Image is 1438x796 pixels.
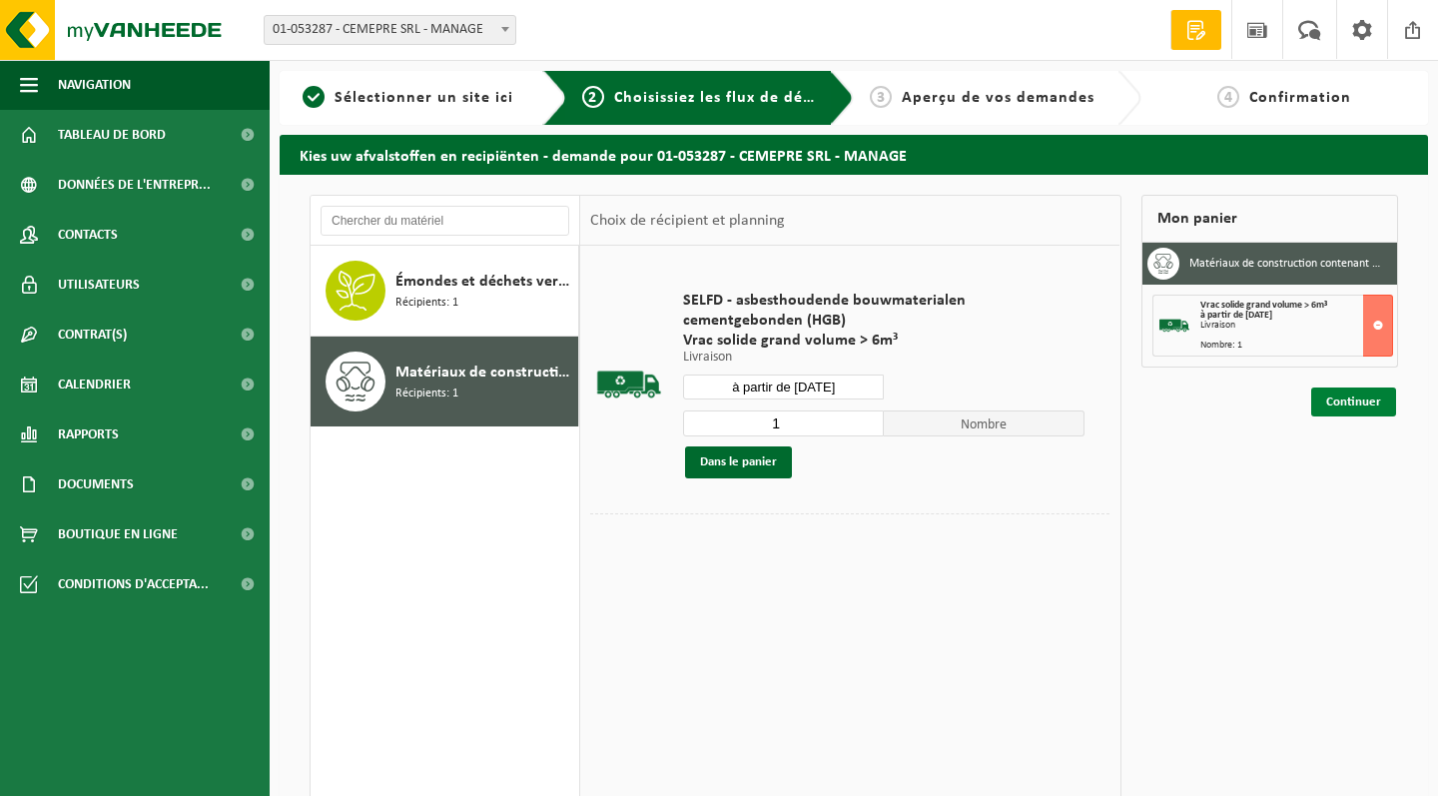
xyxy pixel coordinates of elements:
[1189,248,1383,280] h3: Matériaux de construction contenant de l'amiante lié au ciment (non friable)
[1200,300,1327,311] span: Vrac solide grand volume > 6m³
[280,135,1428,174] h2: Kies uw afvalstoffen en recipiënten - demande pour 01-053287 - CEMEPRE SRL - MANAGE
[884,410,1084,436] span: Nombre
[58,409,119,459] span: Rapports
[1200,341,1393,351] div: Nombre: 1
[582,86,604,108] span: 2
[1249,90,1351,106] span: Confirmation
[683,351,1084,365] p: Livraison
[902,90,1094,106] span: Aperçu de vos demandes
[683,331,1084,351] span: Vrac solide grand volume > 6m³
[311,246,579,337] button: Émondes et déchets verts Ø < 12 cm Récipients: 1
[58,160,211,210] span: Données de l'entrepr...
[1311,388,1396,416] a: Continuer
[1200,321,1393,331] div: Livraison
[685,446,792,478] button: Dans le panier
[870,86,892,108] span: 3
[58,559,209,609] span: Conditions d'accepta...
[395,385,458,403] span: Récipients: 1
[58,260,140,310] span: Utilisateurs
[1141,195,1399,243] div: Mon panier
[1200,310,1272,321] strong: à partir de [DATE]
[58,110,166,160] span: Tableau de bord
[290,86,527,110] a: 1Sélectionner un site ici
[395,270,573,294] span: Émondes et déchets verts Ø < 12 cm
[395,361,573,385] span: Matériaux de construction contenant de l'amiante lié au ciment (non friable)
[580,196,795,246] div: Choix de récipient et planning
[321,206,569,236] input: Chercher du matériel
[58,310,127,360] span: Contrat(s)
[311,337,579,426] button: Matériaux de construction contenant de l'amiante lié au ciment (non friable) Récipients: 1
[683,291,1084,331] span: SELFD - asbesthoudende bouwmaterialen cementgebonden (HGB)
[303,86,325,108] span: 1
[683,375,884,399] input: Sélectionnez date
[58,459,134,509] span: Documents
[614,90,947,106] span: Choisissiez les flux de déchets et récipients
[58,509,178,559] span: Boutique en ligne
[264,15,516,45] span: 01-053287 - CEMEPRE SRL - MANAGE
[58,360,131,409] span: Calendrier
[58,60,131,110] span: Navigation
[58,210,118,260] span: Contacts
[335,90,513,106] span: Sélectionner un site ici
[265,16,515,44] span: 01-053287 - CEMEPRE SRL - MANAGE
[1217,86,1239,108] span: 4
[395,294,458,313] span: Récipients: 1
